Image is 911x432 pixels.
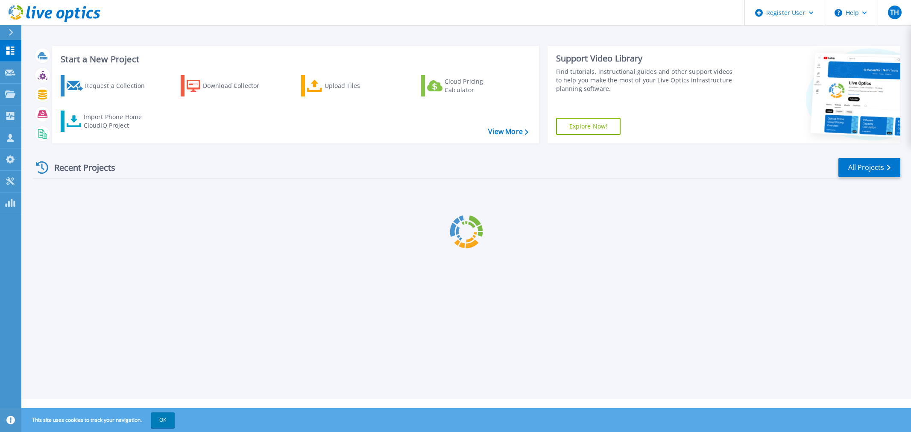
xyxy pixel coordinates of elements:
div: Support Video Library [556,53,737,64]
a: Download Collector [181,75,276,96]
div: Recent Projects [33,157,127,178]
span: This site uses cookies to track your navigation. [23,412,175,428]
a: View More [488,128,528,136]
div: Request a Collection [85,77,153,94]
a: Cloud Pricing Calculator [421,75,516,96]
div: Upload Files [325,77,393,94]
span: TH [890,9,899,16]
a: Request a Collection [61,75,156,96]
a: Explore Now! [556,118,621,135]
div: Find tutorials, instructional guides and other support videos to help you make the most of your L... [556,67,737,93]
div: Download Collector [203,77,271,94]
button: OK [151,412,175,428]
a: Upload Files [301,75,396,96]
div: Import Phone Home CloudIQ Project [84,113,150,130]
h3: Start a New Project [61,55,528,64]
div: Cloud Pricing Calculator [445,77,513,94]
a: All Projects [838,158,900,177]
